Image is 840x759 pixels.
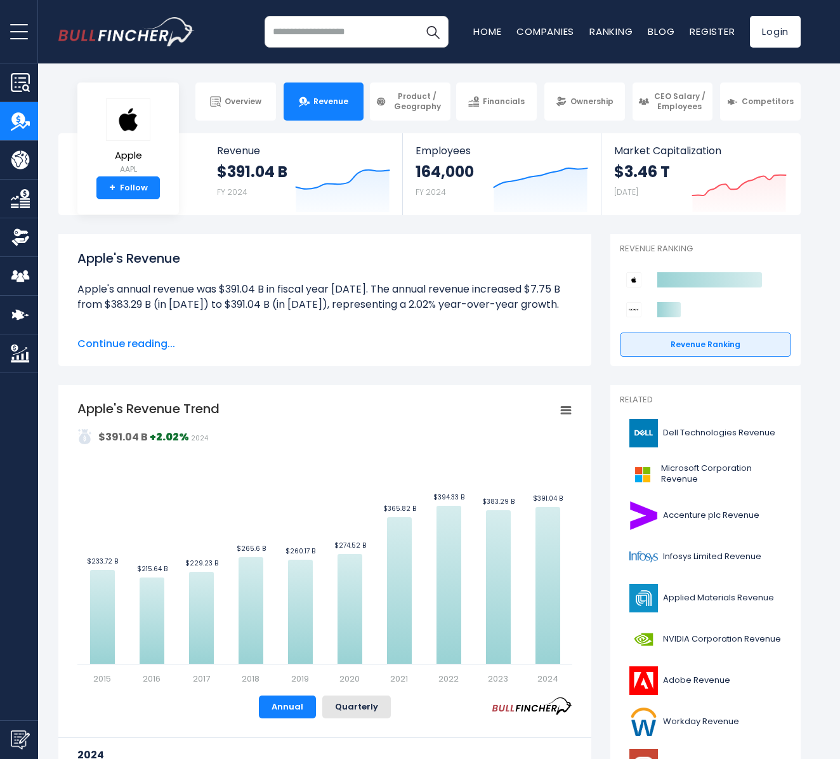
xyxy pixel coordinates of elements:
[77,429,93,444] img: addasd
[143,673,161,685] text: 2016
[106,150,150,161] span: Apple
[77,336,572,352] span: Continue reading...
[191,433,208,443] span: 2024
[259,696,316,718] button: Annual
[482,497,515,506] text: $383.29 B
[620,244,791,254] p: Revenue Ranking
[438,673,459,685] text: 2022
[620,333,791,357] a: Revenue Ranking
[620,539,791,574] a: Infosys Limited Revenue
[225,96,261,107] span: Overview
[620,416,791,451] a: Dell Technologies Revenue
[77,327,572,373] li: Apple's quarterly revenue was $94.04 B in the quarter ending [DATE]. The quarterly revenue increa...
[620,663,791,698] a: Adobe Revenue
[620,704,791,739] a: Workday Revenue
[633,82,713,121] a: CEO Salary / Employees
[537,673,558,685] text: 2024
[483,96,525,107] span: Financials
[620,498,791,533] a: Accenture plc Revenue
[742,96,794,107] span: Competitors
[433,492,464,502] text: $394.33 B
[570,96,614,107] span: Ownership
[77,282,572,312] li: Apple's annual revenue was $391.04 B in fiscal year [DATE]. The annual revenue increased $7.75 B ...
[77,400,572,685] svg: Apple's Revenue Trend
[403,133,600,215] a: Employees 164,000 FY 2024
[627,625,659,654] img: NVDA logo
[627,543,659,571] img: INFY logo
[383,504,416,513] text: $365.82 B
[416,145,587,157] span: Employees
[648,25,674,38] a: Blog
[313,96,348,107] span: Revenue
[339,673,360,685] text: 2020
[322,696,391,718] button: Quarterly
[242,673,259,685] text: 2018
[589,25,633,38] a: Ranking
[150,430,189,444] strong: +2.02%
[390,673,408,685] text: 2021
[109,182,115,194] strong: +
[204,133,403,215] a: Revenue $391.04 B FY 2024
[614,162,670,181] strong: $3.46 T
[96,176,160,199] a: +Follow
[105,98,151,177] a: Apple AAPL
[217,162,287,181] strong: $391.04 B
[627,419,659,447] img: DELL logo
[456,82,537,121] a: Financials
[285,546,315,556] text: $260.17 B
[533,494,563,503] text: $391.04 B
[473,25,501,38] a: Home
[334,541,366,550] text: $274.52 B
[627,584,659,612] img: AMAT logo
[417,16,449,48] button: Search
[614,145,787,157] span: Market Capitalization
[11,228,30,247] img: Ownership
[87,557,118,566] text: $233.72 B
[237,544,266,553] text: $265.6 B
[627,460,657,489] img: MSFT logo
[77,400,220,418] tspan: Apple's Revenue Trend
[370,82,450,121] a: Product / Geography
[488,673,508,685] text: 2023
[627,501,659,530] img: ACN logo
[653,91,707,111] span: CEO Salary / Employees
[58,17,195,46] img: bullfincher logo
[601,133,799,215] a: Market Capitalization $3.46 T [DATE]
[627,666,659,695] img: ADBE logo
[137,564,167,574] text: $215.64 B
[620,395,791,406] p: Related
[77,249,572,268] h1: Apple's Revenue
[620,622,791,657] a: NVIDIA Corporation Revenue
[291,673,309,685] text: 2019
[626,272,641,287] img: Apple competitors logo
[93,673,111,685] text: 2015
[193,673,210,685] text: 2017
[185,558,218,568] text: $229.23 B
[544,82,625,121] a: Ownership
[416,162,474,181] strong: 164,000
[620,457,791,492] a: Microsoft Corporation Revenue
[750,16,801,48] a: Login
[58,17,195,46] a: Go to homepage
[626,302,641,317] img: Sony Group Corporation competitors logo
[416,187,446,197] small: FY 2024
[614,187,638,197] small: [DATE]
[620,581,791,616] a: Applied Materials Revenue
[690,25,735,38] a: Register
[217,187,247,197] small: FY 2024
[390,91,445,111] span: Product / Geography
[284,82,364,121] a: Revenue
[627,708,659,736] img: WDAY logo
[217,145,390,157] span: Revenue
[516,25,574,38] a: Companies
[195,82,276,121] a: Overview
[106,164,150,175] small: AAPL
[98,430,148,444] strong: $391.04 B
[720,82,801,121] a: Competitors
